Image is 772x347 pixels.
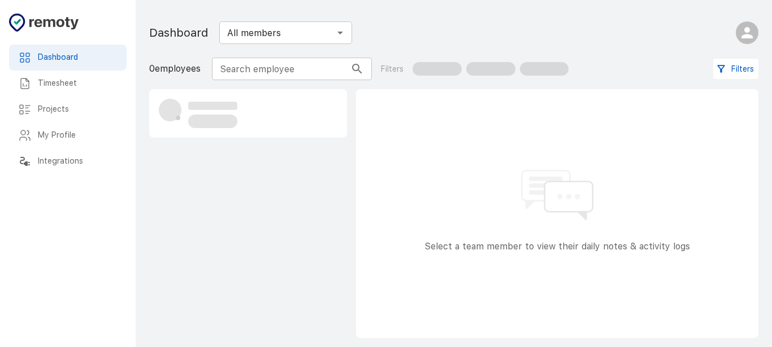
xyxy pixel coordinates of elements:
[381,63,404,75] p: Filters
[9,122,127,148] div: My Profile
[38,51,118,64] h6: Dashboard
[38,129,118,142] h6: My Profile
[149,24,208,42] h1: Dashboard
[9,96,127,122] div: Projects
[424,240,690,253] p: Select a team member to view their daily notes & activity logs
[149,62,201,76] p: 0 employees
[38,77,118,90] h6: Timesheet
[9,71,127,96] div: Timesheet
[38,155,118,168] h6: Integrations
[9,45,127,71] div: Dashboard
[38,103,118,116] h6: Projects
[713,59,758,80] button: Filters
[332,25,348,41] button: Open
[9,148,127,174] div: Integrations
